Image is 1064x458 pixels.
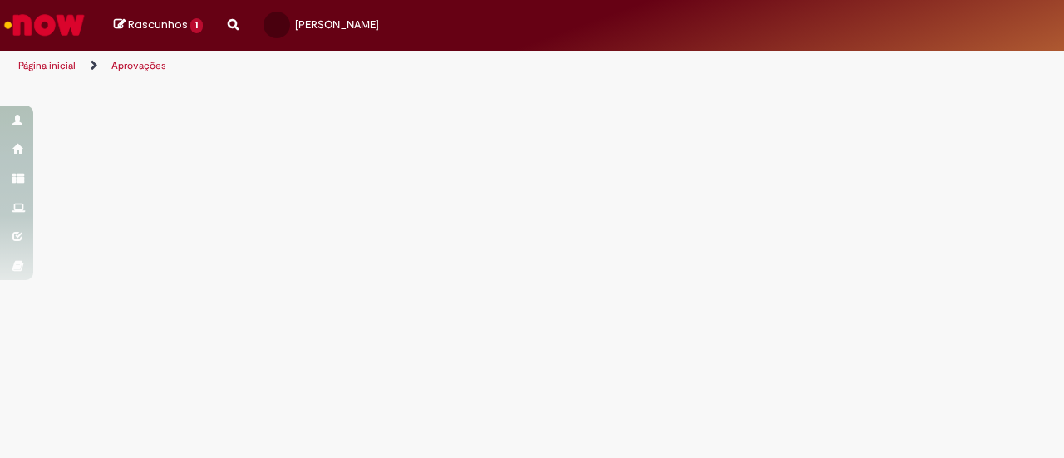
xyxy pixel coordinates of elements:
[128,17,188,32] span: Rascunhos
[111,59,166,72] a: Aprovações
[190,18,203,33] span: 1
[2,8,87,42] img: ServiceNow
[12,51,697,81] ul: Trilhas de página
[114,17,203,33] a: Rascunhos
[18,59,76,72] a: Página inicial
[295,17,379,32] span: [PERSON_NAME]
